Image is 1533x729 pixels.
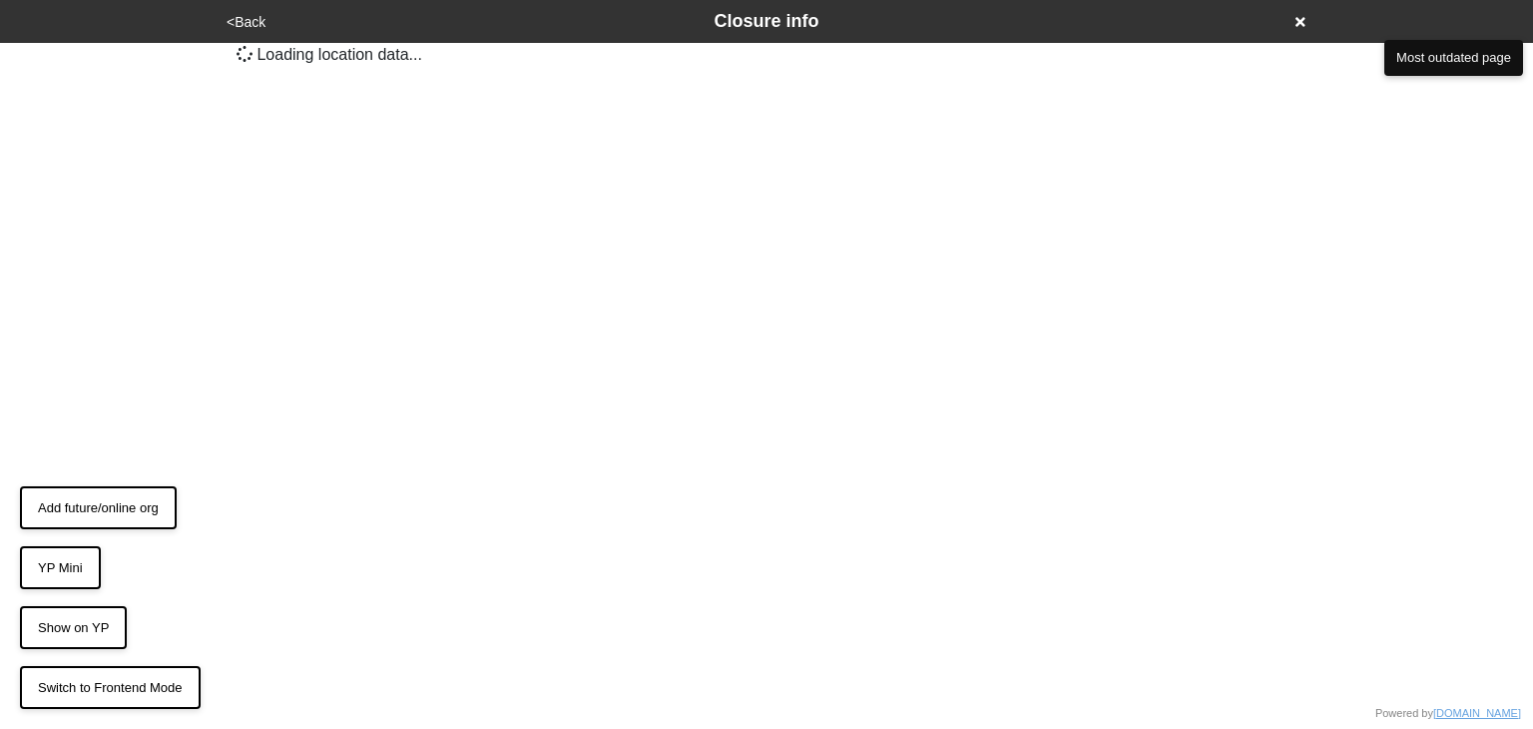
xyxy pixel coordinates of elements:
[237,43,422,67] p: ...
[1375,705,1521,722] div: Powered by
[20,606,127,650] button: Show on YP
[1384,40,1523,76] button: Most outdated page
[20,546,101,590] button: YP Mini
[256,46,408,63] span: Loading location data
[714,11,818,31] span: Closure info
[221,11,271,34] button: <Back
[1433,707,1521,719] a: [DOMAIN_NAME]
[20,666,201,710] button: Switch to Frontend Mode
[20,486,177,530] button: Add future/online org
